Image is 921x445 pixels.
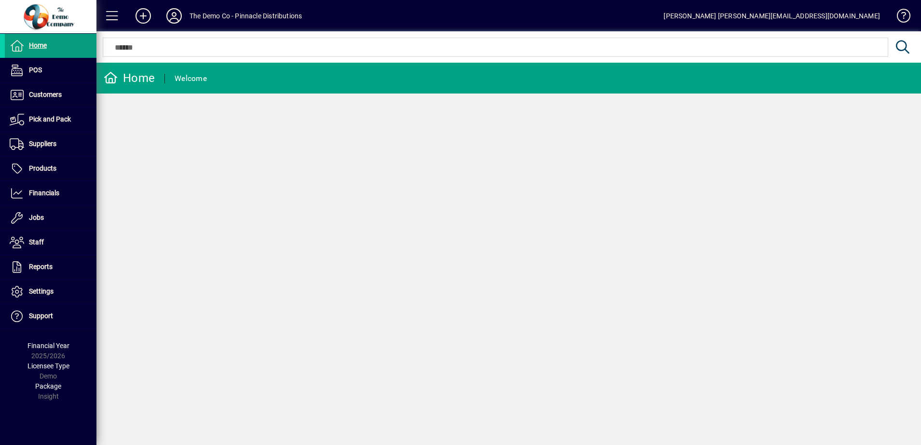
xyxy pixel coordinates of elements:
span: Support [29,312,53,320]
span: Home [29,41,47,49]
span: Financial Year [27,342,69,350]
a: Suppliers [5,132,96,156]
span: Licensee Type [27,362,69,370]
div: The Demo Co - Pinnacle Distributions [190,8,302,24]
div: [PERSON_NAME] [PERSON_NAME][EMAIL_ADDRESS][DOMAIN_NAME] [664,8,880,24]
button: Add [128,7,159,25]
span: Settings [29,287,54,295]
span: Pick and Pack [29,115,71,123]
a: Financials [5,181,96,205]
span: Package [35,382,61,390]
a: Pick and Pack [5,108,96,132]
span: Suppliers [29,140,56,148]
div: Home [104,70,155,86]
a: Knowledge Base [890,2,909,33]
a: Products [5,157,96,181]
span: Financials [29,189,59,197]
a: Support [5,304,96,328]
span: Products [29,164,56,172]
a: Jobs [5,206,96,230]
a: Customers [5,83,96,107]
span: Staff [29,238,44,246]
a: Reports [5,255,96,279]
a: Staff [5,230,96,255]
a: POS [5,58,96,82]
button: Profile [159,7,190,25]
span: Jobs [29,214,44,221]
span: Customers [29,91,62,98]
a: Settings [5,280,96,304]
span: POS [29,66,42,74]
span: Reports [29,263,53,270]
div: Welcome [175,71,207,86]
